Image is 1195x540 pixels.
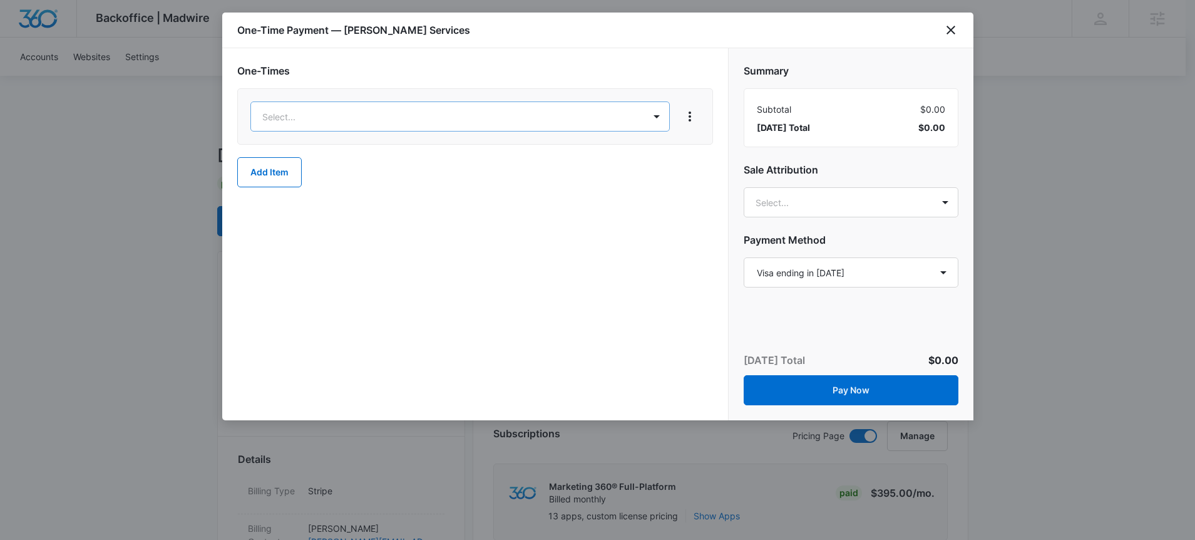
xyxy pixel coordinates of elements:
span: $0.00 [918,121,945,134]
button: close [943,23,958,38]
h2: One-Times [237,63,713,78]
h2: Payment Method [744,232,958,247]
h2: Sale Attribution [744,162,958,177]
button: Pay Now [744,375,958,405]
h1: One-Time Payment — [PERSON_NAME] Services [237,23,470,38]
button: Add Item [237,157,302,187]
span: Subtotal [757,103,791,116]
span: [DATE] Total [757,121,810,134]
span: $0.00 [928,354,958,366]
p: [DATE] Total [744,353,805,368]
button: View More [680,106,700,127]
h2: Summary [744,63,958,78]
div: $0.00 [757,103,945,116]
